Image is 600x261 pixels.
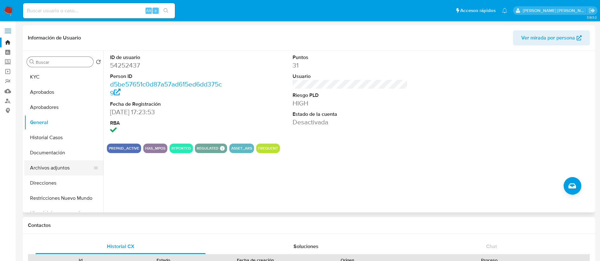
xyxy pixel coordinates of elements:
dt: Puntos [293,54,408,61]
dt: Riesgo PLD [293,92,408,99]
button: Volver al orden por defecto [96,59,101,66]
span: Ver mirada por persona [521,30,575,45]
dd: 54252437 [110,61,226,70]
span: Chat [486,243,497,250]
dd: HIGH [293,99,408,108]
dd: Desactivada [293,118,408,127]
button: Buscar [29,59,34,64]
dt: RBA [110,120,226,127]
span: Soluciones [294,243,319,250]
dd: 31 [293,61,408,70]
button: search-icon [159,6,172,15]
button: Archivos adjuntos [24,160,98,175]
dt: Usuario [293,73,408,80]
p: maria.acosta@mercadolibre.com [523,8,587,14]
input: Buscar [36,59,91,65]
h1: Contactos [28,222,590,228]
button: Direcciones [24,175,103,191]
button: Documentación [24,145,103,160]
span: Accesos rápidos [460,7,496,14]
button: Aprobados [24,85,103,100]
button: Ver mirada por persona [513,30,590,45]
input: Buscar usuario o caso... [23,7,175,15]
span: Historial CX [107,243,134,250]
a: Notificaciones [502,8,507,13]
dt: ID de usuario [110,54,226,61]
button: Aprobadores [24,100,103,115]
dd: [DATE] 17:23:53 [110,108,226,116]
button: General [24,115,103,130]
a: Salir [589,7,595,14]
h1: Información de Usuario [28,35,81,41]
dt: Fecha de Registración [110,101,226,108]
a: d5be57651c0d87a57ad615ed6dd375c9 [110,80,222,98]
dt: Estado de la cuenta [293,111,408,118]
button: KYC [24,69,103,85]
button: Restricciones Nuevo Mundo [24,191,103,206]
button: Historial de conversaciones [24,206,103,221]
span: s [155,8,157,14]
dt: Person ID [110,73,226,80]
button: Historial Casos [24,130,103,145]
span: Alt [146,8,151,14]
